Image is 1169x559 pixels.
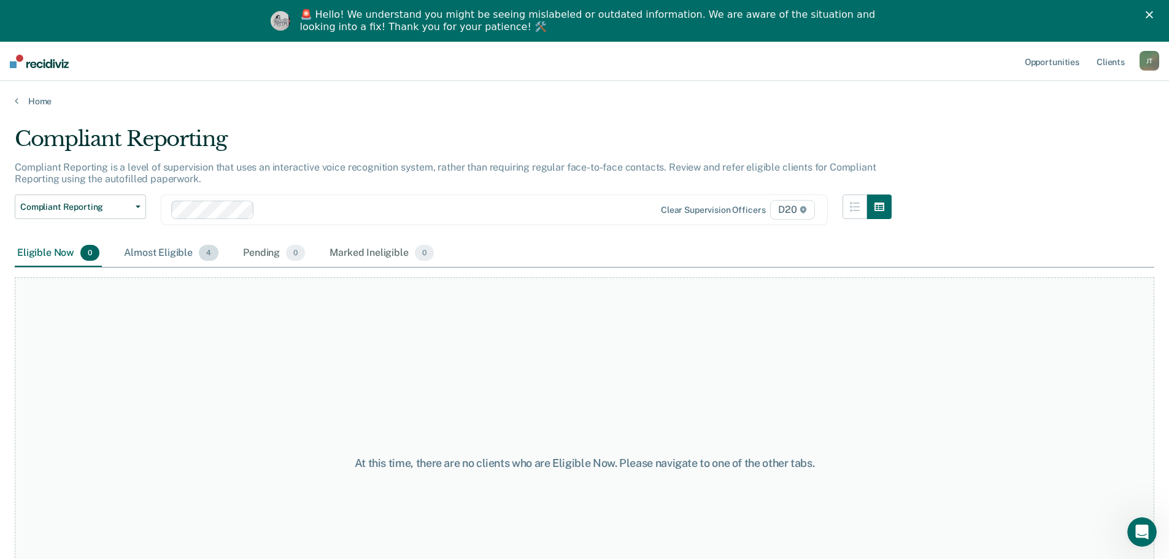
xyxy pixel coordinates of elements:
[122,240,221,267] div: Almost Eligible4
[286,245,305,261] span: 0
[327,240,436,267] div: Marked Ineligible0
[1140,51,1159,71] button: JT
[15,126,892,161] div: Compliant Reporting
[1146,11,1158,18] div: Close
[1094,42,1127,81] a: Clients
[241,240,307,267] div: Pending0
[10,55,69,68] img: Recidiviz
[300,9,879,33] div: 🚨 Hello! We understand you might be seeing mislabeled or outdated information. We are aware of th...
[1022,42,1082,81] a: Opportunities
[199,245,218,261] span: 4
[20,202,131,212] span: Compliant Reporting
[80,245,99,261] span: 0
[300,457,870,470] div: At this time, there are no clients who are Eligible Now. Please navigate to one of the other tabs.
[15,161,876,185] p: Compliant Reporting is a level of supervision that uses an interactive voice recognition system, ...
[1127,517,1157,547] iframe: Intercom live chat
[415,245,434,261] span: 0
[661,205,765,215] div: Clear supervision officers
[15,240,102,267] div: Eligible Now0
[1140,51,1159,71] div: J T
[271,11,290,31] img: Profile image for Kim
[770,200,814,220] span: D20
[15,96,1154,107] a: Home
[15,195,146,219] button: Compliant Reporting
